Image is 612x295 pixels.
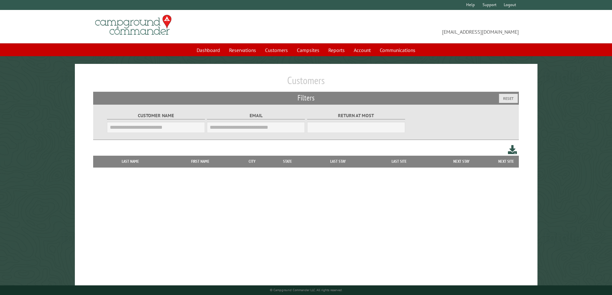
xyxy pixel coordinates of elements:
img: Campground Commander [93,13,173,38]
a: Dashboard [193,44,224,56]
th: City [236,156,268,167]
label: Customer Name [107,112,205,119]
th: First Name [164,156,236,167]
button: Reset [499,94,518,103]
a: Campsites [293,44,323,56]
h2: Filters [93,92,519,104]
th: Next Stay [430,156,493,167]
small: © Campground Commander LLC. All rights reserved. [270,288,342,292]
th: Last Stay [307,156,369,167]
th: Last Site [369,156,429,167]
a: Reports [324,44,349,56]
a: Account [350,44,375,56]
a: Communications [376,44,419,56]
a: Reservations [225,44,260,56]
a: Customers [261,44,292,56]
th: Next Site [493,156,519,167]
h1: Customers [93,74,519,92]
span: [EMAIL_ADDRESS][DOMAIN_NAME] [306,18,519,36]
th: Last Name [96,156,164,167]
label: Return at most [307,112,405,119]
label: Email [207,112,305,119]
th: State [268,156,307,167]
a: Download this customer list (.csv) [508,144,517,156]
